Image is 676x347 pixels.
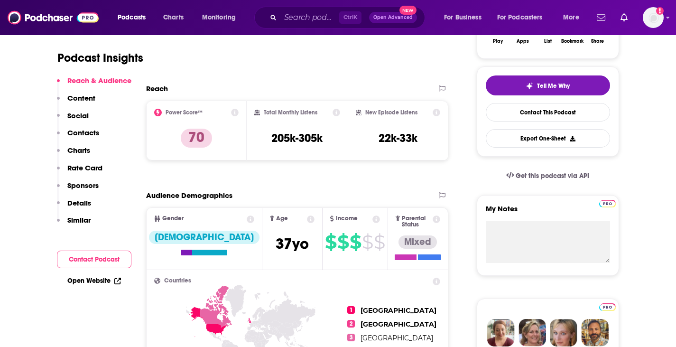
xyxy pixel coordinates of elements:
div: [DEMOGRAPHIC_DATA] [149,231,259,244]
span: [GEOGRAPHIC_DATA] [361,306,436,315]
span: $ [337,234,349,250]
span: Monitoring [202,11,236,24]
p: Sponsors [67,181,99,190]
span: $ [374,234,385,250]
img: Podchaser Pro [599,303,616,311]
h1: Podcast Insights [57,51,143,65]
a: Charts [157,10,189,25]
img: Jon Profile [581,319,609,347]
img: User Profile [643,7,664,28]
span: 2 [347,320,355,328]
span: [GEOGRAPHIC_DATA] [361,320,436,328]
button: Contact Podcast [57,251,131,268]
span: 1 [347,306,355,314]
img: Podchaser - Follow, Share and Rate Podcasts [8,9,99,27]
span: Podcasts [118,11,146,24]
input: Search podcasts, credits, & more... [280,10,339,25]
span: New [399,6,417,15]
span: $ [325,234,336,250]
span: Get this podcast via API [516,172,589,180]
h2: Reach [146,84,168,93]
span: For Podcasters [497,11,543,24]
p: 70 [181,129,212,148]
div: Apps [517,38,529,44]
button: Content [57,94,95,111]
button: open menu [111,10,158,25]
a: Show notifications dropdown [617,9,631,26]
div: Play [493,38,503,44]
button: Open AdvancedNew [369,12,417,23]
span: Income [336,216,358,222]
span: Age [276,216,288,222]
button: open menu [195,10,248,25]
p: Rate Card [67,163,102,172]
span: Gender [162,216,184,222]
h3: 205k-305k [271,131,323,145]
p: Charts [67,146,90,155]
span: [GEOGRAPHIC_DATA] [361,334,433,342]
h2: Audience Demographics [146,191,232,200]
span: 3 [347,334,355,341]
a: Get this podcast via API [499,164,597,188]
div: Mixed [398,235,437,249]
span: For Business [444,11,482,24]
p: Contacts [67,128,99,137]
img: tell me why sparkle [526,82,533,90]
button: Similar [57,216,91,233]
button: Contacts [57,128,99,146]
img: Podchaser Pro [599,200,616,207]
a: Pro website [599,302,616,311]
h2: Total Monthly Listens [264,109,317,116]
span: Ctrl K [339,11,361,24]
button: tell me why sparkleTell Me Why [486,75,610,95]
span: Countries [164,278,191,284]
button: open menu [556,10,591,25]
img: Jules Profile [550,319,577,347]
div: List [544,38,552,44]
span: 37 yo [276,234,309,253]
span: Parental Status [402,216,431,228]
a: Show notifications dropdown [593,9,609,26]
p: Content [67,94,95,103]
div: Share [591,38,604,44]
button: Sponsors [57,181,99,198]
span: Logged in as gabrielle.gantz [643,7,664,28]
span: Tell Me Why [537,82,570,90]
div: Search podcasts, credits, & more... [263,7,434,28]
a: Open Website [67,277,121,285]
button: Reach & Audience [57,76,131,94]
button: Show profile menu [643,7,664,28]
span: $ [362,234,373,250]
img: Barbara Profile [519,319,546,347]
span: More [563,11,579,24]
span: $ [350,234,361,250]
button: Details [57,198,91,216]
p: Details [67,198,91,207]
svg: Add a profile image [656,7,664,15]
a: Contact This Podcast [486,103,610,122]
h3: 22k-33k [379,131,417,145]
button: Export One-Sheet [486,129,610,148]
label: My Notes [486,204,610,221]
span: Charts [163,11,184,24]
div: Bookmark [561,38,583,44]
h2: New Episode Listens [365,109,417,116]
span: Open Advanced [373,15,413,20]
button: open menu [491,10,556,25]
button: open menu [437,10,493,25]
h2: Power Score™ [166,109,203,116]
button: Social [57,111,89,129]
img: Sydney Profile [487,319,515,347]
a: Pro website [599,198,616,207]
button: Rate Card [57,163,102,181]
p: Reach & Audience [67,76,131,85]
p: Social [67,111,89,120]
button: Charts [57,146,90,163]
p: Similar [67,216,91,225]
